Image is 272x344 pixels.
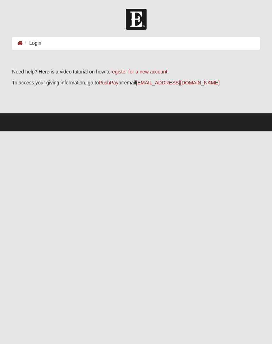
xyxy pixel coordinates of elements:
p: To access your giving information, go to or email [12,79,260,87]
li: Login [23,40,41,47]
a: register for a new account [111,69,167,75]
p: Need help? Here is a video tutorial on how to . [12,68,260,76]
a: [EMAIL_ADDRESS][DOMAIN_NAME] [136,80,220,85]
a: PushPay [99,80,118,85]
img: Church of Eleven22 Logo [126,9,147,30]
